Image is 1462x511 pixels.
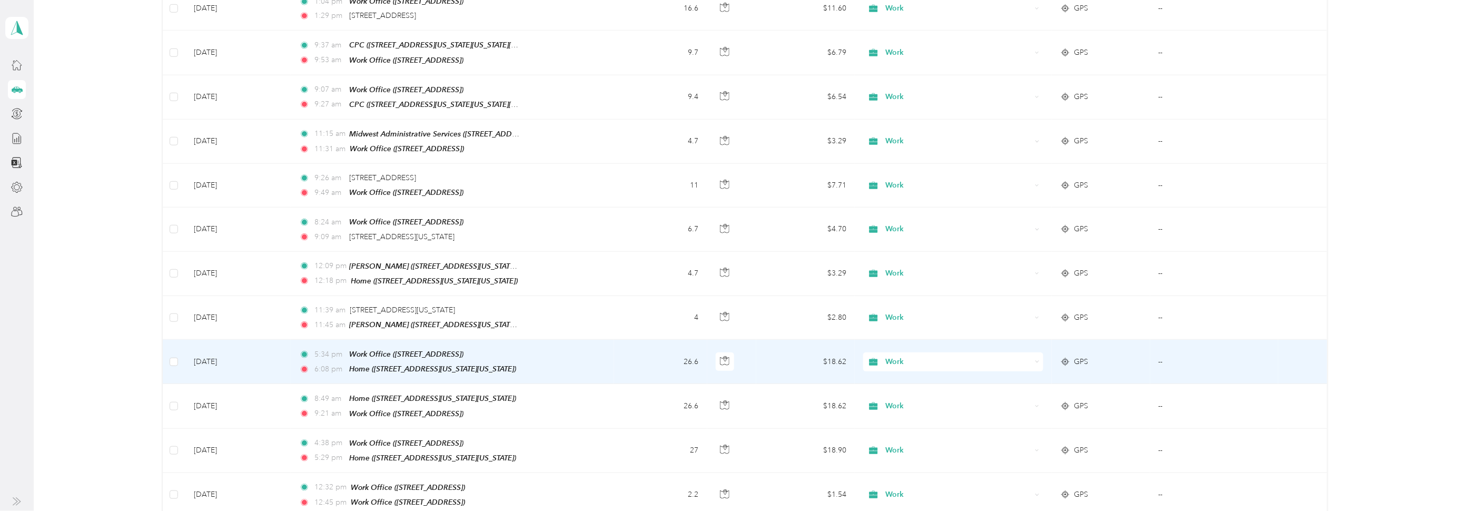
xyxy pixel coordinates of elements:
[185,429,291,473] td: [DATE]
[886,180,1032,191] span: Work
[349,262,713,271] span: [PERSON_NAME] ([STREET_ADDRESS][US_STATE] , [US_STATE][GEOGRAPHIC_DATA], [GEOGRAPHIC_DATA])
[1150,164,1278,208] td: --
[1074,312,1089,323] span: GPS
[1150,384,1278,428] td: --
[1150,75,1278,120] td: --
[614,208,707,251] td: 6.7
[1150,252,1278,296] td: --
[614,429,707,473] td: 27
[314,143,345,155] span: 11:31 am
[1074,223,1089,235] span: GPS
[185,208,291,251] td: [DATE]
[314,217,344,228] span: 8:24 am
[349,365,516,373] span: Home ([STREET_ADDRESS][US_STATE][US_STATE])
[314,99,344,110] span: 9:27 am
[314,437,344,449] span: 4:38 pm
[349,85,463,94] span: Work Office ([STREET_ADDRESS])
[314,54,344,66] span: 9:53 am
[1074,400,1089,412] span: GPS
[349,232,455,241] span: [STREET_ADDRESS][US_STATE]
[1074,135,1089,147] span: GPS
[185,120,291,164] td: [DATE]
[1074,445,1089,456] span: GPS
[314,393,344,405] span: 8:49 am
[886,312,1032,323] span: Work
[886,135,1032,147] span: Work
[349,100,548,109] span: CPC ([STREET_ADDRESS][US_STATE][US_STATE][US_STATE])
[314,275,347,287] span: 12:18 pm
[349,409,463,418] span: Work Office ([STREET_ADDRESS])
[350,306,456,315] span: [STREET_ADDRESS][US_STATE]
[314,349,344,360] span: 5:34 pm
[314,408,344,419] span: 9:21 am
[350,144,465,153] span: Work Office ([STREET_ADDRESS])
[185,75,291,120] td: [DATE]
[886,400,1032,412] span: Work
[1074,3,1089,14] span: GPS
[614,384,707,428] td: 26.6
[614,296,707,340] td: 4
[1150,429,1278,473] td: --
[756,252,855,296] td: $3.29
[886,223,1032,235] span: Work
[314,187,344,199] span: 9:49 am
[1403,452,1462,511] iframe: Everlance-gr Chat Button Frame
[756,31,855,75] td: $6.79
[886,356,1032,368] span: Work
[886,91,1032,103] span: Work
[314,84,344,95] span: 9:07 am
[1074,489,1089,500] span: GPS
[349,41,548,50] span: CPC ([STREET_ADDRESS][US_STATE][US_STATE][US_STATE])
[614,75,707,120] td: 9.4
[349,188,463,196] span: Work Office ([STREET_ADDRESS])
[614,340,707,384] td: 26.6
[756,340,855,384] td: $18.62
[314,304,345,316] span: 11:39 am
[185,296,291,340] td: [DATE]
[1074,356,1089,368] span: GPS
[1074,47,1089,58] span: GPS
[1150,31,1278,75] td: --
[185,164,291,208] td: [DATE]
[756,384,855,428] td: $18.62
[756,120,855,164] td: $3.29
[314,128,344,140] span: 11:15 am
[756,75,855,120] td: $6.54
[756,429,855,473] td: $18.90
[314,497,347,508] span: 12:45 pm
[351,498,466,506] span: Work Office ([STREET_ADDRESS])
[886,445,1032,456] span: Work
[614,31,707,75] td: 9.7
[314,172,344,184] span: 9:26 am
[886,489,1032,500] span: Work
[614,252,707,296] td: 4.7
[1150,120,1278,164] td: --
[349,56,463,64] span: Work Office ([STREET_ADDRESS])
[314,260,344,272] span: 12:09 pm
[349,173,416,182] span: [STREET_ADDRESS]
[349,439,463,447] span: Work Office ([STREET_ADDRESS])
[1074,180,1089,191] span: GPS
[756,296,855,340] td: $2.80
[349,218,463,226] span: Work Office ([STREET_ADDRESS])
[185,252,291,296] td: [DATE]
[185,340,291,384] td: [DATE]
[185,31,291,75] td: [DATE]
[886,47,1032,58] span: Work
[1150,208,1278,251] td: --
[314,231,344,243] span: 9:09 am
[1150,340,1278,384] td: --
[1074,268,1089,279] span: GPS
[1150,296,1278,340] td: --
[314,363,344,375] span: 6:08 pm
[314,40,344,51] span: 9:37 am
[349,350,463,358] span: Work Office ([STREET_ADDRESS])
[614,120,707,164] td: 4.7
[349,130,534,139] span: Midwest Administrative Services ([STREET_ADDRESS])
[314,452,344,464] span: 5:29 pm
[756,208,855,251] td: $4.70
[1074,91,1089,103] span: GPS
[886,268,1032,279] span: Work
[349,394,516,402] span: Home ([STREET_ADDRESS][US_STATE][US_STATE])
[614,164,707,208] td: 11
